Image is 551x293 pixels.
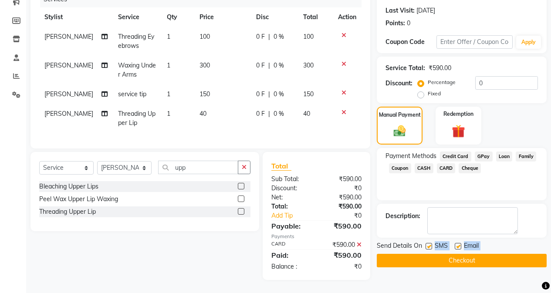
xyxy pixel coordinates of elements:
[274,61,284,70] span: 0 %
[268,61,270,70] span: |
[516,152,536,162] span: Family
[443,110,473,118] label: Redemption
[265,221,317,231] div: Payable:
[298,7,333,27] th: Total
[428,78,456,86] label: Percentage
[199,110,206,118] span: 40
[118,110,155,127] span: Threading Upper Lip
[265,240,317,249] div: CARD
[256,32,265,41] span: 0 F
[303,33,314,40] span: 100
[415,163,433,173] span: CASH
[265,193,317,202] div: Net:
[274,109,284,118] span: 0 %
[303,90,314,98] span: 150
[316,240,368,249] div: ₹590.00
[316,250,368,260] div: ₹590.00
[113,7,162,27] th: Service
[385,152,436,161] span: Payment Methods
[385,6,415,15] div: Last Visit:
[385,64,425,73] div: Service Total:
[256,90,265,99] span: 0 F
[265,250,317,260] div: Paid:
[39,195,118,204] div: Peel Wax Upper Lip Waxing
[44,33,93,40] span: [PERSON_NAME]
[274,32,284,41] span: 0 %
[448,123,469,139] img: _gift.svg
[256,109,265,118] span: 0 F
[274,90,284,99] span: 0 %
[268,90,270,99] span: |
[428,90,441,98] label: Fixed
[377,254,547,267] button: Checkout
[199,90,210,98] span: 150
[162,7,194,27] th: Qty
[271,233,362,240] div: Payments
[516,36,541,49] button: Apply
[316,221,368,231] div: ₹590.00
[167,61,170,69] span: 1
[496,152,513,162] span: Loan
[194,7,251,27] th: Price
[325,211,368,220] div: ₹0
[390,124,410,138] img: _cash.svg
[464,241,479,252] span: Email
[316,175,368,184] div: ₹590.00
[268,109,270,118] span: |
[385,212,420,221] div: Description:
[475,152,493,162] span: GPay
[265,175,317,184] div: Sub Total:
[389,163,411,173] span: Coupon
[377,241,422,252] span: Send Details On
[167,110,170,118] span: 1
[265,262,317,271] div: Balance :
[265,184,317,193] div: Discount:
[407,19,410,28] div: 0
[39,207,96,216] div: Threading Upper Lip
[316,202,368,211] div: ₹590.00
[199,33,210,40] span: 100
[44,90,93,98] span: [PERSON_NAME]
[199,61,210,69] span: 300
[265,202,317,211] div: Total:
[440,152,471,162] span: Credit Card
[158,161,238,174] input: Search or Scan
[39,182,98,191] div: Bleaching Upper Lips
[268,32,270,41] span: |
[118,33,154,50] span: Threading Eyebrows
[316,184,368,193] div: ₹0
[416,6,435,15] div: [DATE]
[251,7,298,27] th: Disc
[437,163,456,173] span: CARD
[436,35,513,49] input: Enter Offer / Coupon Code
[44,61,93,69] span: [PERSON_NAME]
[385,19,405,28] div: Points:
[459,163,481,173] span: Cheque
[429,64,451,73] div: ₹590.00
[316,193,368,202] div: ₹590.00
[333,7,362,27] th: Action
[118,90,146,98] span: service tip
[44,110,93,118] span: [PERSON_NAME]
[316,262,368,271] div: ₹0
[435,241,448,252] span: SMS
[256,61,265,70] span: 0 F
[265,211,325,220] a: Add Tip
[167,33,170,40] span: 1
[167,90,170,98] span: 1
[118,61,156,78] span: Waxing Under Arms
[385,79,412,88] div: Discount:
[39,7,113,27] th: Stylist
[379,111,421,119] label: Manual Payment
[303,110,310,118] span: 40
[385,37,436,47] div: Coupon Code
[303,61,314,69] span: 300
[271,162,291,171] span: Total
